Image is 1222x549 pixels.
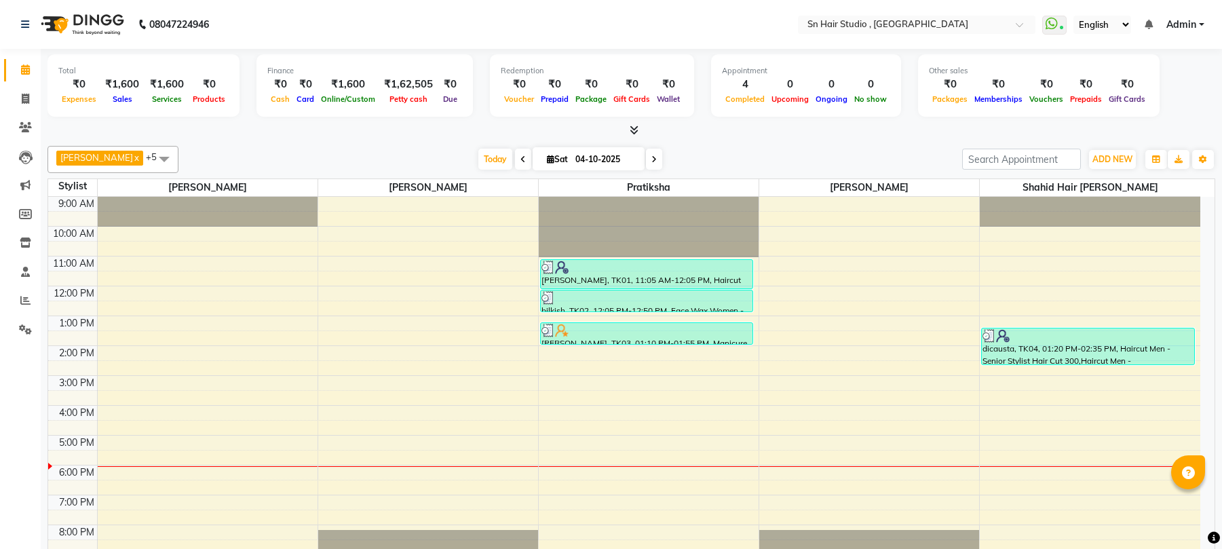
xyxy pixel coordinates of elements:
[438,77,462,92] div: ₹0
[267,77,293,92] div: ₹0
[768,94,812,104] span: Upcoming
[386,94,431,104] span: Petty cash
[543,154,571,164] span: Sat
[189,94,229,104] span: Products
[379,77,438,92] div: ₹1,62,505
[541,260,752,288] div: [PERSON_NAME], TK01, 11:05 AM-12:05 PM, Haircut Women -Girls Wash (Under 12 yrs)
[56,197,97,211] div: 9:00 AM
[653,77,683,92] div: ₹0
[929,65,1149,77] div: Other sales
[768,77,812,92] div: 0
[1067,77,1105,92] div: ₹0
[1105,77,1149,92] div: ₹0
[149,5,209,43] b: 08047224946
[929,94,971,104] span: Packages
[610,77,653,92] div: ₹0
[541,323,752,344] div: [PERSON_NAME], TK03, 01:10 PM-01:55 PM, Manicure, Pedicure Women -Classic Pedicure
[759,179,979,196] span: [PERSON_NAME]
[851,77,890,92] div: 0
[971,77,1026,92] div: ₹0
[440,94,461,104] span: Due
[56,495,97,510] div: 7:00 PM
[812,77,851,92] div: 0
[478,149,512,170] span: Today
[56,525,97,539] div: 8:00 PM
[1067,94,1105,104] span: Prepaids
[722,65,890,77] div: Appointment
[971,94,1026,104] span: Memberships
[653,94,683,104] span: Wallet
[851,94,890,104] span: No show
[56,466,97,480] div: 6:00 PM
[58,77,100,92] div: ₹0
[146,151,167,162] span: +5
[571,149,639,170] input: 2025-10-04
[982,328,1194,364] div: dicausta, TK04, 01:20 PM-02:35 PM, Haircut Men -Senior Stylist Hair Cut 300,Haircut Men -[PERSON_...
[541,290,752,311] div: bilkish, TK02, 12:05 PM-12:50 PM, Face Wax Women -Face Wax,Threading Women -Eyebrows/Forehead/Chi...
[56,316,97,330] div: 1:00 PM
[1092,154,1132,164] span: ADD NEW
[56,436,97,450] div: 5:00 PM
[980,179,1200,196] span: shahid hair [PERSON_NAME]
[50,257,97,271] div: 11:00 AM
[56,346,97,360] div: 2:00 PM
[1089,150,1136,169] button: ADD NEW
[537,77,572,92] div: ₹0
[1105,94,1149,104] span: Gift Cards
[572,94,610,104] span: Package
[962,149,1081,170] input: Search Appointment
[189,77,229,92] div: ₹0
[318,94,379,104] span: Online/Custom
[539,179,759,196] span: pratiksha
[58,94,100,104] span: Expenses
[722,94,768,104] span: Completed
[318,77,379,92] div: ₹1,600
[1166,18,1196,32] span: Admin
[56,376,97,390] div: 3:00 PM
[267,94,293,104] span: Cash
[501,65,683,77] div: Redemption
[929,77,971,92] div: ₹0
[51,286,97,301] div: 12:00 PM
[60,152,133,163] span: [PERSON_NAME]
[98,179,318,196] span: [PERSON_NAME]
[501,77,537,92] div: ₹0
[56,406,97,420] div: 4:00 PM
[58,65,229,77] div: Total
[293,77,318,92] div: ₹0
[722,77,768,92] div: 4
[35,5,128,43] img: logo
[1026,77,1067,92] div: ₹0
[812,94,851,104] span: Ongoing
[318,179,538,196] span: [PERSON_NAME]
[293,94,318,104] span: Card
[145,77,189,92] div: ₹1,600
[1165,495,1208,535] iframe: chat widget
[100,77,145,92] div: ₹1,600
[501,94,537,104] span: Voucher
[109,94,136,104] span: Sales
[1026,94,1067,104] span: Vouchers
[537,94,572,104] span: Prepaid
[149,94,185,104] span: Services
[48,179,97,193] div: Stylist
[267,65,462,77] div: Finance
[572,77,610,92] div: ₹0
[133,152,139,163] a: x
[50,227,97,241] div: 10:00 AM
[610,94,653,104] span: Gift Cards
